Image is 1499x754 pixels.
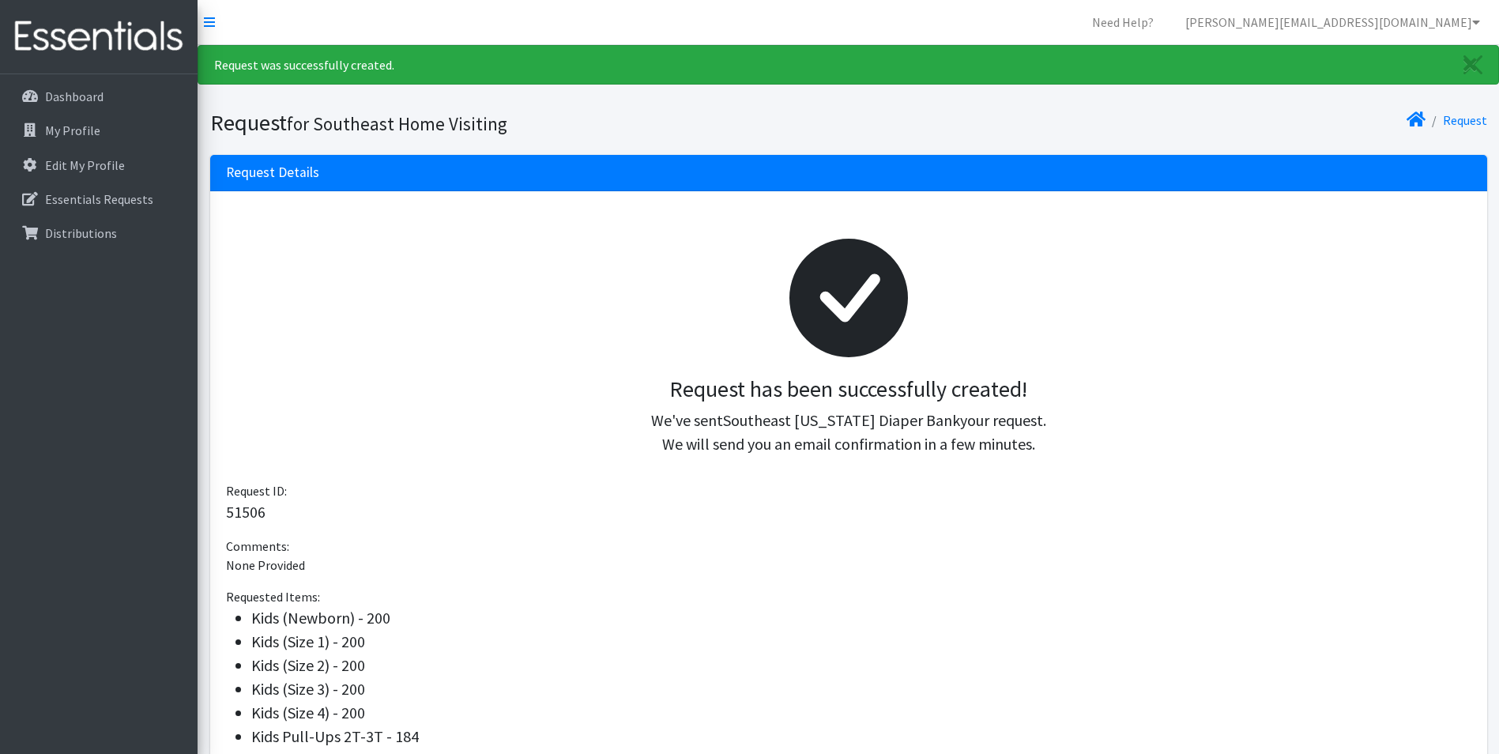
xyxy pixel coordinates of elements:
[1079,6,1166,38] a: Need Help?
[6,149,191,181] a: Edit My Profile
[226,538,289,554] span: Comments:
[287,112,507,135] small: for Southeast Home Visiting
[226,557,305,573] span: None Provided
[198,45,1499,85] div: Request was successfully created.
[1173,6,1493,38] a: [PERSON_NAME][EMAIL_ADDRESS][DOMAIN_NAME]
[251,725,1471,748] li: Kids Pull-Ups 2T-3T - 184
[6,10,191,63] img: HumanEssentials
[45,123,100,138] p: My Profile
[226,164,319,181] h3: Request Details
[1443,112,1487,128] a: Request
[45,89,104,104] p: Dashboard
[251,701,1471,725] li: Kids (Size 4) - 200
[239,376,1459,403] h3: Request has been successfully created!
[210,109,843,137] h1: Request
[6,115,191,146] a: My Profile
[45,225,117,241] p: Distributions
[251,654,1471,677] li: Kids (Size 2) - 200
[723,410,960,430] span: Southeast [US_STATE] Diaper Bank
[45,191,153,207] p: Essentials Requests
[6,81,191,112] a: Dashboard
[6,217,191,249] a: Distributions
[226,483,287,499] span: Request ID:
[251,677,1471,701] li: Kids (Size 3) - 200
[6,183,191,215] a: Essentials Requests
[1448,46,1498,84] a: Close
[45,157,125,173] p: Edit My Profile
[226,500,1471,524] p: 51506
[251,630,1471,654] li: Kids (Size 1) - 200
[251,606,1471,630] li: Kids (Newborn) - 200
[239,409,1459,456] p: We've sent your request. We will send you an email confirmation in a few minutes.
[226,589,320,605] span: Requested Items:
